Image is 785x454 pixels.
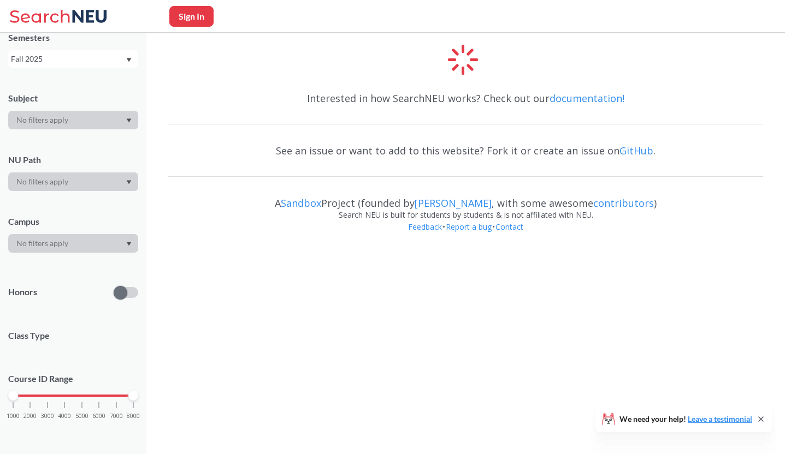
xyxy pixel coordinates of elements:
a: Sandbox [281,196,321,210]
svg: Dropdown arrow [126,118,132,123]
span: We need your help! [619,415,752,423]
div: A Project (founded by , with some awesome ) [168,187,763,209]
p: Honors [8,286,37,298]
a: GitHub [619,144,653,157]
div: Fall 2025Dropdown arrow [8,50,138,68]
div: Dropdown arrow [8,172,138,191]
a: documentation! [550,92,624,105]
svg: Dropdown arrow [126,58,132,62]
a: Feedback [408,222,442,232]
span: 8000 [127,413,140,419]
svg: Dropdown arrow [126,242,132,246]
div: Fall 2025 [11,53,125,65]
a: Contact [495,222,524,232]
span: 5000 [75,413,88,419]
button: Sign In [169,6,214,27]
span: Class Type [8,330,138,342]
a: [PERSON_NAME] [415,196,492,210]
a: Leave a testimonial [688,414,752,423]
span: 4000 [58,413,71,419]
div: NU Path [8,154,138,166]
a: contributors [593,196,654,210]
div: See an issue or want to add to this website? Fork it or create an issue on . [168,135,763,166]
div: • • [168,221,763,249]
div: Subject [8,92,138,104]
div: Search NEU is built for students by students & is not affiliated with NEU. [168,209,763,221]
span: 3000 [41,413,54,419]
span: 2000 [23,413,37,419]
div: Interested in how SearchNEU works? Check out our [168,82,763,114]
span: 6000 [92,413,105,419]
div: Dropdown arrow [8,234,138,253]
p: Course ID Range [8,373,138,385]
span: 1000 [7,413,20,419]
a: Report a bug [445,222,492,232]
div: Semesters [8,32,138,44]
span: 7000 [110,413,123,419]
svg: Dropdown arrow [126,180,132,184]
div: Campus [8,216,138,228]
div: Dropdown arrow [8,111,138,129]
